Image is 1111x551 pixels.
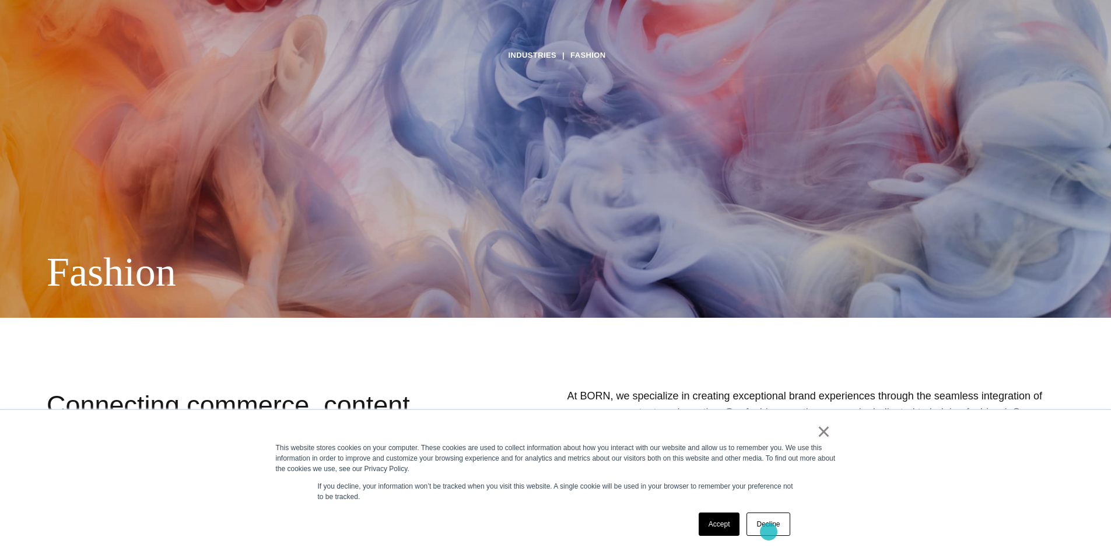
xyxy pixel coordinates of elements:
div: Fashion [47,248,712,296]
div: Connecting commerce, content, and creative to create exceptional brand experiences. [47,388,457,532]
a: Decline [746,513,790,536]
p: If you decline, your information won’t be tracked when you visit this website. A single cookie wi... [318,481,794,502]
a: Industries [508,47,556,64]
p: At BORN, we specialize in creating exceptional brand experiences through the seamless integration... [567,388,1064,437]
a: Fashion [570,47,606,64]
a: × [817,426,831,437]
a: Accept [699,513,740,536]
div: This website stores cookies on your computer. These cookies are used to collect information about... [276,443,836,474]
